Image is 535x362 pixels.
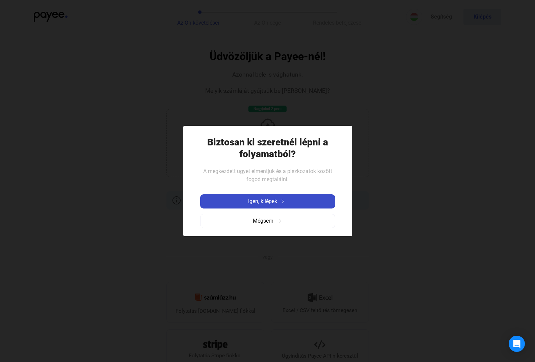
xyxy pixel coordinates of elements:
button: Igen, kilépekarrow-right-white [200,194,335,208]
img: arrow-right-white [279,199,287,203]
h1: Biztosan ki szeretnél lépni a folyamatból? [200,136,335,160]
span: Mégsem [253,217,273,225]
button: Mégsemarrow-right-grey [200,214,335,228]
span: A megkezdett ügyet elmentjük és a piszkozatok között fogod megtalálni. [203,168,332,183]
img: arrow-right-grey [278,219,283,223]
div: Open Intercom Messenger [509,336,525,352]
span: Igen, kilépek [248,197,277,205]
